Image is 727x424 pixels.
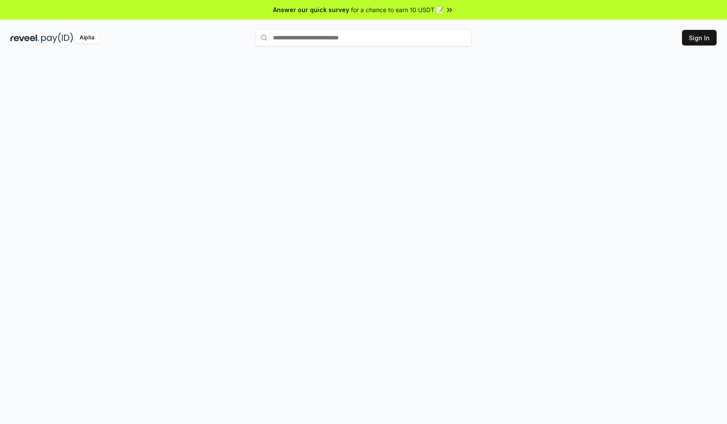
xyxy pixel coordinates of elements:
[351,5,444,14] span: for a chance to earn 10 USDT 📝
[75,32,99,43] div: Alpha
[682,30,717,45] button: Sign In
[273,5,349,14] span: Answer our quick survey
[10,32,39,43] img: reveel_dark
[41,32,73,43] img: pay_id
